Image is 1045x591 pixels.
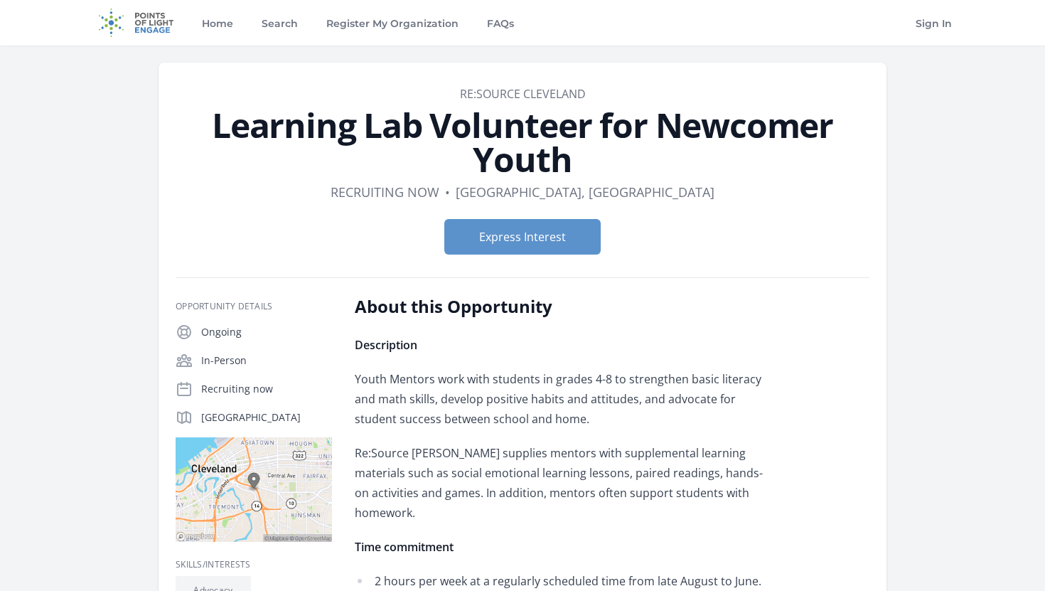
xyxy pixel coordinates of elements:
p: In-Person [201,353,332,368]
img: Map [176,437,332,542]
div: • [445,182,450,202]
p: Youth Mentors work with students in grades 4-8 to strengthen basic literacy and math skills, deve... [355,369,771,429]
a: Re:Source Cleveland [460,86,586,102]
h1: Learning Lab Volunteer for Newcomer Youth [176,108,869,176]
h3: Skills/Interests [176,559,332,570]
strong: Time commitment [355,539,454,555]
p: Recruiting now [201,382,332,396]
button: Express Interest [444,219,601,255]
p: Re:Source [PERSON_NAME] supplies mentors with supplemental learning materials such as social emot... [355,443,771,523]
dd: Recruiting now [331,182,439,202]
h3: Opportunity Details [176,301,332,312]
p: [GEOGRAPHIC_DATA] [201,410,332,425]
strong: Description [355,337,417,353]
dd: [GEOGRAPHIC_DATA], [GEOGRAPHIC_DATA] [456,182,714,202]
p: Ongoing [201,325,332,339]
h2: About this Opportunity [355,295,771,318]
